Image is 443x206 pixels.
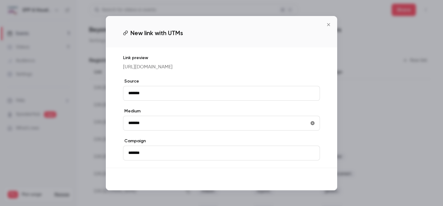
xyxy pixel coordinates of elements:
[123,108,320,114] label: Medium
[298,173,320,185] button: Save
[123,138,320,144] label: Campaign
[322,18,335,31] button: Close
[308,118,317,128] button: utmMedium
[130,28,183,38] span: New link with UTMs
[123,78,320,84] label: Source
[123,55,320,61] p: Link preview
[123,63,320,71] p: [URL][DOMAIN_NAME]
